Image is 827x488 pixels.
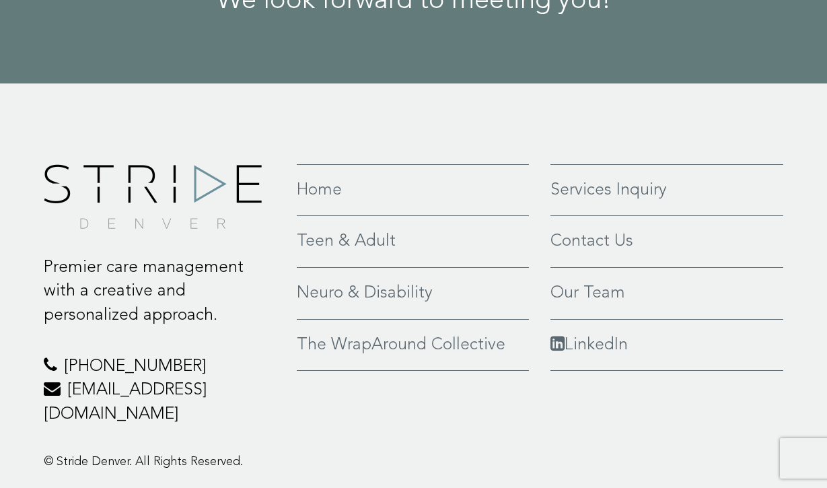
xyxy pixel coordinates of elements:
[550,333,784,357] a: LinkedIn
[550,178,784,203] a: Services Inquiry
[297,281,529,306] a: Neuro & Disability
[297,333,529,357] a: The WrapAround Collective
[550,230,784,254] a: Contact Us
[44,456,243,468] span: © Stride Denver. All Rights Reserved.
[44,355,277,427] p: [PHONE_NUMBER] [EMAIL_ADDRESS][DOMAIN_NAME]
[297,230,529,254] a: Teen & Adult
[550,281,784,306] a: Our Team
[44,164,262,229] img: footer-logo.png
[297,178,529,203] a: Home
[44,256,277,328] p: Premier care management with a creative and personalized approach.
